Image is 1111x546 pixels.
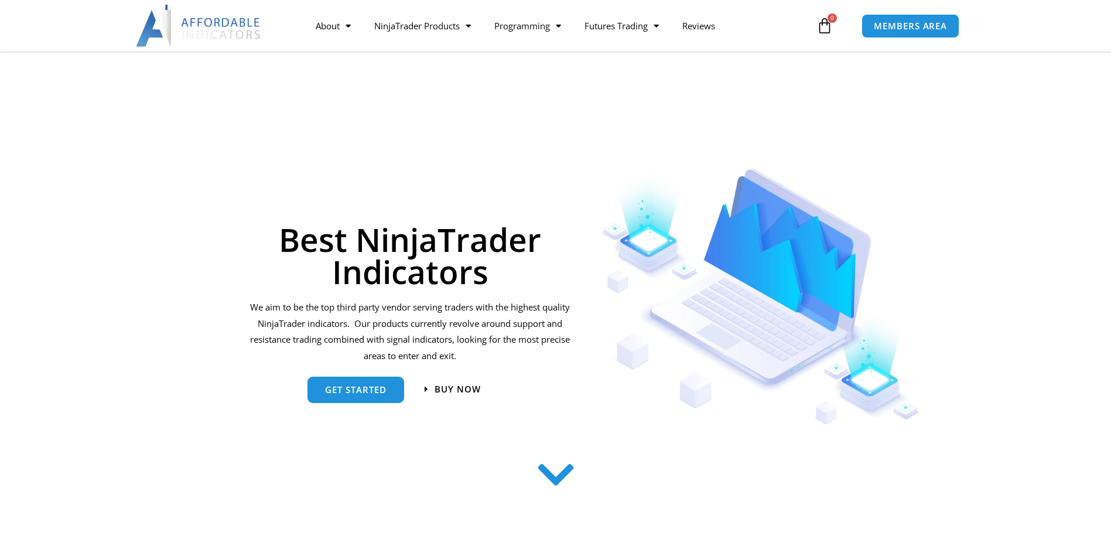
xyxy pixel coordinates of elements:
[304,12,363,39] a: About
[304,12,813,39] nav: Menu
[573,12,671,39] a: Futures Trading
[325,385,387,394] span: get started
[435,385,481,394] span: Buy now
[799,9,850,43] a: 0
[248,223,572,288] h1: Best NinjaTrader Indicators
[602,169,920,425] img: Indicators 1 | Affordable Indicators – NinjaTrader
[425,385,481,394] a: Buy now
[862,14,959,38] a: MEMBERS AREA
[874,22,947,30] span: MEMBERS AREA
[671,12,727,39] a: Reviews
[307,377,404,403] a: get started
[483,12,573,39] a: Programming
[828,13,837,23] span: 0
[363,12,483,39] a: NinjaTrader Products
[248,299,572,364] p: We aim to be the top third party vendor serving traders with the highest quality NinjaTrader indi...
[136,5,262,47] img: LogoAI | Affordable Indicators – NinjaTrader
